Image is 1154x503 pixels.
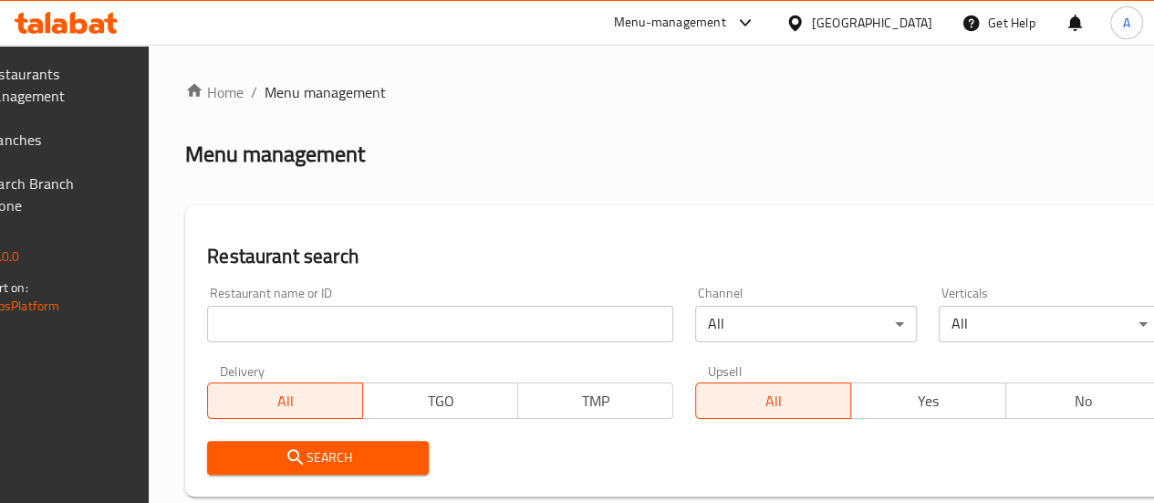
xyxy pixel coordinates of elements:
span: All [703,388,844,414]
div: Menu-management [614,12,726,34]
button: Yes [850,382,1006,419]
button: TMP [517,382,673,419]
span: Search [222,446,414,469]
li: / [251,81,257,103]
div: All [695,306,917,342]
span: TGO [370,388,511,414]
h2: Menu management [185,140,365,169]
button: All [695,382,851,419]
a: Home [185,81,244,103]
button: TGO [362,382,518,419]
span: No [1014,388,1154,414]
span: Menu management [265,81,386,103]
input: Search for restaurant name or ID.. [207,306,673,342]
div: [GEOGRAPHIC_DATA] [812,13,932,33]
span: Yes [858,388,999,414]
span: A [1123,13,1130,33]
label: Upsell [708,364,742,377]
span: All [215,388,356,414]
label: Delivery [220,364,265,377]
button: All [207,382,363,419]
span: TMP [525,388,666,414]
button: Search [207,441,429,475]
